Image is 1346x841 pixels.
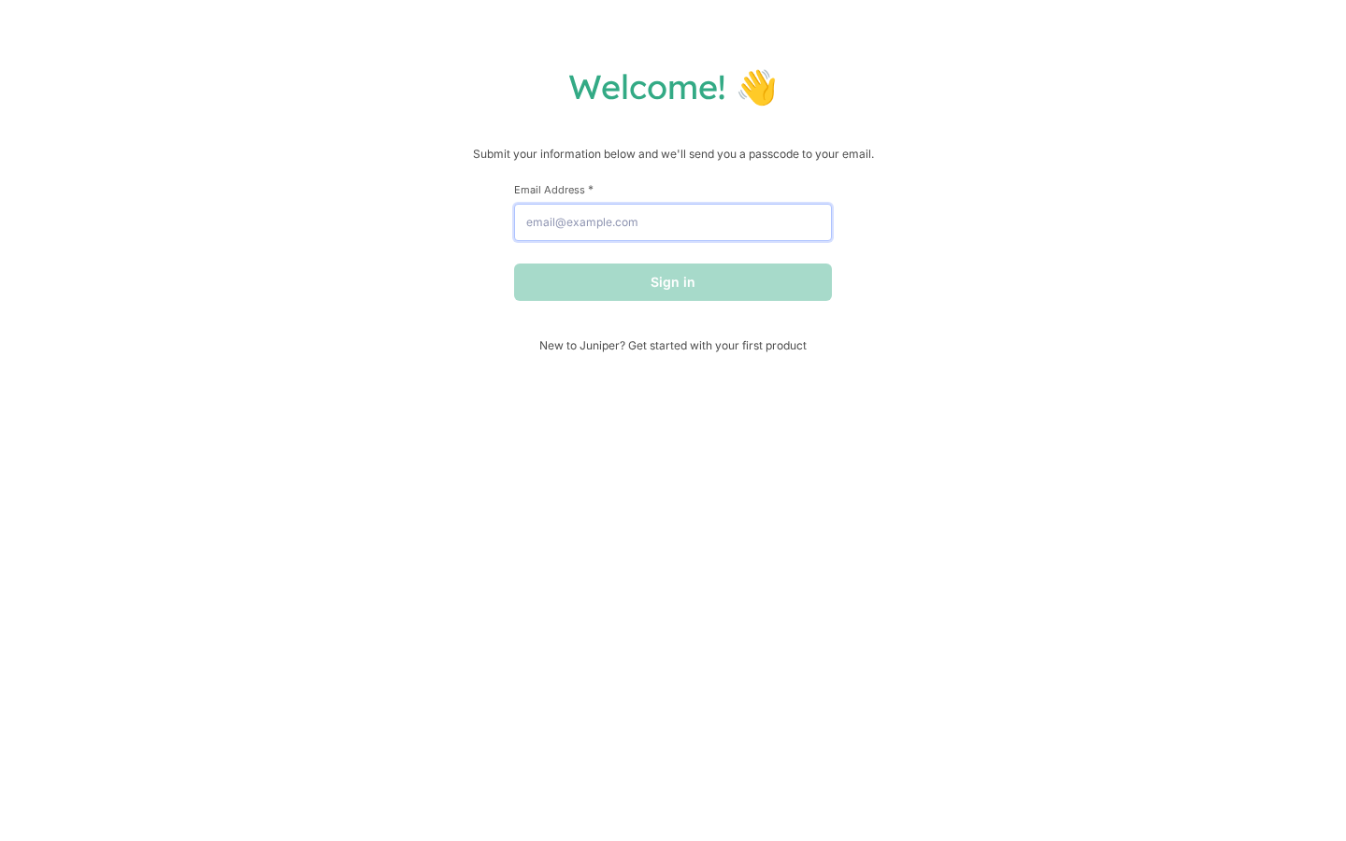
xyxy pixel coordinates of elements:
[588,182,594,196] span: This field is required.
[514,338,832,352] span: New to Juniper? Get started with your first product
[514,182,832,196] label: Email Address
[19,145,1327,164] p: Submit your information below and we'll send you a passcode to your email.
[19,65,1327,107] h1: Welcome! 👋
[514,204,832,241] input: email@example.com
